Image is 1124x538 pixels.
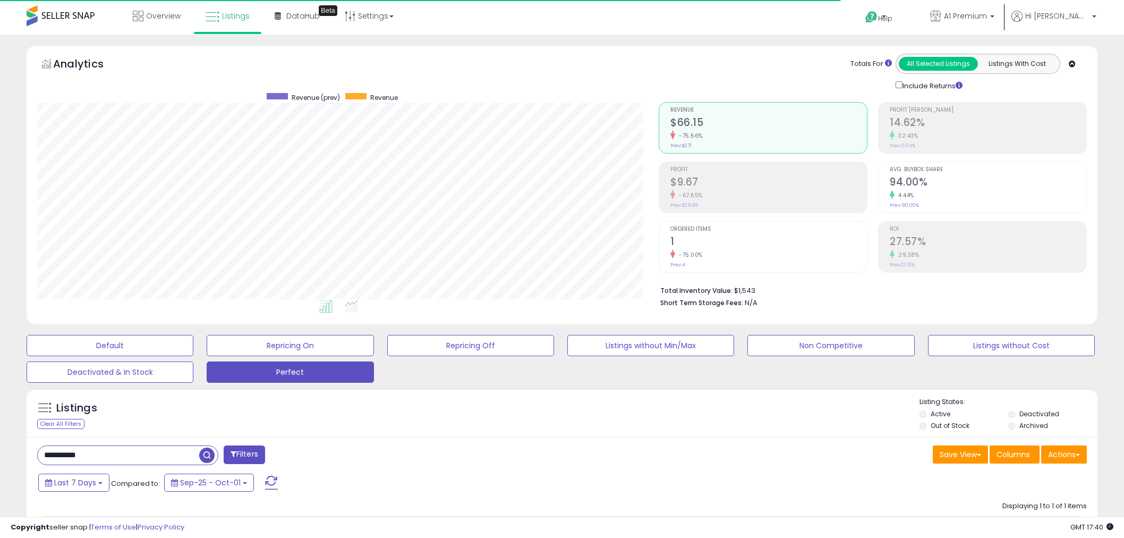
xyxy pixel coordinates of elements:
span: Columns [997,449,1030,460]
button: Sep-25 - Oct-01 [164,474,254,492]
button: Perfect [207,362,373,383]
small: 4.44% [895,191,914,199]
h2: $9.67 [670,176,867,190]
a: Help [857,3,913,35]
h5: Listings [56,401,97,416]
button: Default [27,335,193,356]
span: Ordered Items [670,226,867,232]
small: Prev: $271 [670,142,692,149]
i: Get Help [865,11,878,24]
button: Last 7 Days [38,474,109,492]
button: Repricing On [207,335,373,356]
button: Non Competitive [747,335,914,356]
button: Deactivated & In Stock [27,362,193,383]
span: Profit [PERSON_NAME] [890,107,1086,113]
button: Save View [933,445,988,464]
span: DataHub [286,11,320,21]
a: Terms of Use [91,522,136,532]
span: Revenue (prev) [292,93,340,102]
label: Active [931,409,950,418]
span: Sep-25 - Oct-01 [180,477,241,488]
span: 2025-10-9 17:40 GMT [1070,522,1113,532]
small: Prev: 11.04% [890,142,915,149]
div: Totals For [850,59,892,69]
a: Hi [PERSON_NAME] [1011,11,1096,35]
a: Privacy Policy [138,522,184,532]
button: Filters [224,445,265,464]
h2: 94.00% [890,176,1086,190]
b: Total Inventory Value: [660,286,733,295]
span: Profit [670,167,867,173]
span: ROI [890,226,1086,232]
small: -67.65% [675,191,703,199]
p: Listing States: [919,397,1097,407]
h5: Analytics [53,56,124,74]
button: All Selected Listings [899,57,978,71]
label: Out of Stock [931,421,969,430]
div: Clear All Filters [37,419,84,429]
div: Tooltip anchor [319,5,337,16]
button: Listings without Cost [928,335,1095,356]
span: N/A [745,298,757,308]
button: Listings without Min/Max [567,335,734,356]
label: Archived [1019,421,1048,430]
span: Revenue [370,93,398,102]
button: Actions [1041,445,1087,464]
span: A1 Premium [944,11,987,21]
span: Last 7 Days [54,477,96,488]
h2: $66.15 [670,116,867,131]
small: Prev: $29.89 [670,202,699,208]
div: Include Returns [888,79,975,91]
small: 29.38% [895,251,919,259]
div: Displaying 1 to 1 of 1 items [1002,501,1087,511]
h2: 27.57% [890,236,1086,250]
small: -75.00% [675,251,703,259]
span: Listings [222,11,250,21]
small: Prev: 90.00% [890,202,919,208]
small: -75.56% [675,132,703,140]
h2: 1 [670,236,867,250]
small: Prev: 4 [670,262,685,268]
h2: 14.62% [890,116,1086,131]
small: Prev: 21.31% [890,262,915,268]
span: Help [878,14,892,23]
span: Compared to: [111,478,160,489]
button: Columns [990,445,1040,464]
label: Deactivated [1019,409,1059,418]
div: seller snap | | [11,523,184,533]
b: Short Term Storage Fees: [660,298,743,307]
button: Repricing Off [387,335,554,356]
span: Revenue [670,107,867,113]
span: Hi [PERSON_NAME] [1025,11,1089,21]
span: Overview [146,11,181,21]
li: $1,543 [660,283,1079,296]
button: Listings With Cost [977,57,1057,71]
small: 32.43% [895,132,918,140]
span: Avg. Buybox Share [890,167,1086,173]
strong: Copyright [11,522,49,532]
